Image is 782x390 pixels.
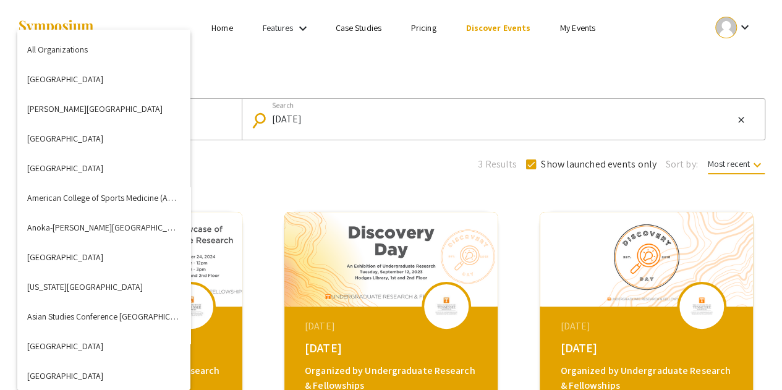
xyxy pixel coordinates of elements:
button: [GEOGRAPHIC_DATA] [17,153,190,183]
button: Anoka-[PERSON_NAME][GEOGRAPHIC_DATA] [17,213,190,242]
button: [GEOGRAPHIC_DATA] [17,331,190,361]
button: All Organizations [17,35,190,64]
button: [GEOGRAPHIC_DATA] [17,64,190,94]
button: American College of Sports Medicine (ACSM) [17,183,190,213]
button: [GEOGRAPHIC_DATA] [17,242,190,272]
button: [PERSON_NAME][GEOGRAPHIC_DATA] [17,94,190,124]
button: [US_STATE][GEOGRAPHIC_DATA] [17,272,190,302]
button: [GEOGRAPHIC_DATA] [17,124,190,153]
button: Asian Studies Conference [GEOGRAPHIC_DATA] [17,302,190,331]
